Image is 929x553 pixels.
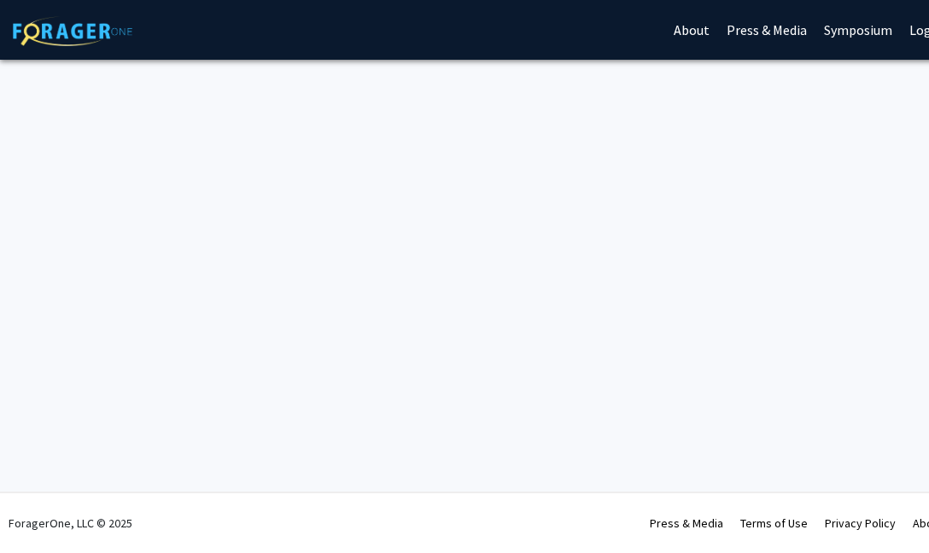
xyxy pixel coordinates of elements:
a: Privacy Policy [825,515,896,531]
div: ForagerOne, LLC © 2025 [9,493,132,553]
img: ForagerOne Logo [13,16,132,46]
a: Terms of Use [740,515,808,531]
a: Press & Media [650,515,723,531]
